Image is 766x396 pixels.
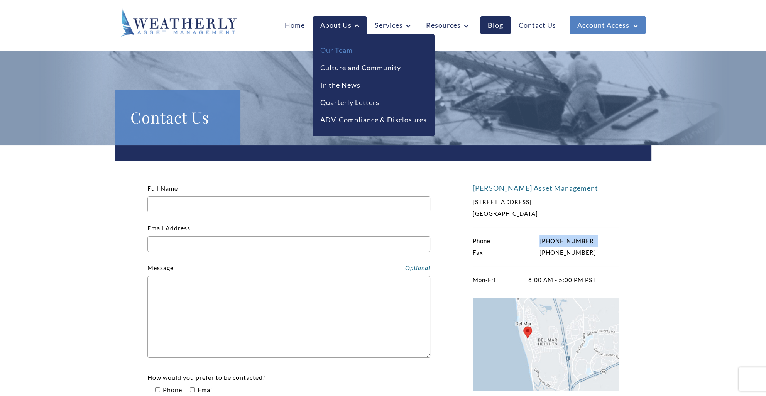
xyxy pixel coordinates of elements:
p: 8:00 AM - 5:00 PM PST [473,274,596,286]
img: Weatherly [121,8,237,37]
h1: Contact Us [130,105,225,130]
a: Contact Us [511,16,564,34]
input: How would you prefer to be contacted? PhoneEmail [190,387,195,392]
a: Account Access [570,16,646,34]
span: Phone [473,235,490,247]
label: How would you prefer to be contacted? [147,374,265,393]
span: Email [196,386,214,393]
p: [STREET_ADDRESS] [GEOGRAPHIC_DATA] [473,196,596,219]
a: Blog [480,16,511,34]
a: Services [367,16,418,34]
span: Fax [473,247,483,258]
input: How would you prefer to be contacted? PhoneEmail [155,387,160,392]
img: Locate Weatherly on Google Maps. [473,298,619,391]
label: Email Address [147,224,430,248]
a: In the News [320,80,360,90]
a: Home [277,16,313,34]
label: Message [147,264,174,271]
label: Full Name [147,184,430,208]
span: Phone [161,386,182,393]
a: Resources [418,16,476,34]
a: Our Team [320,45,353,56]
h4: [PERSON_NAME] Asset Management [473,184,619,192]
a: About Us [313,16,367,34]
a: Quarterly Letters [320,97,379,108]
input: Full Name [147,196,430,212]
p: [PHONE_NUMBER] [473,247,596,258]
a: ADV, Compliance & Disclosures [320,115,427,125]
a: Culture and Community [320,63,401,73]
p: [PHONE_NUMBER] [473,235,596,247]
input: Email Address [147,236,430,252]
